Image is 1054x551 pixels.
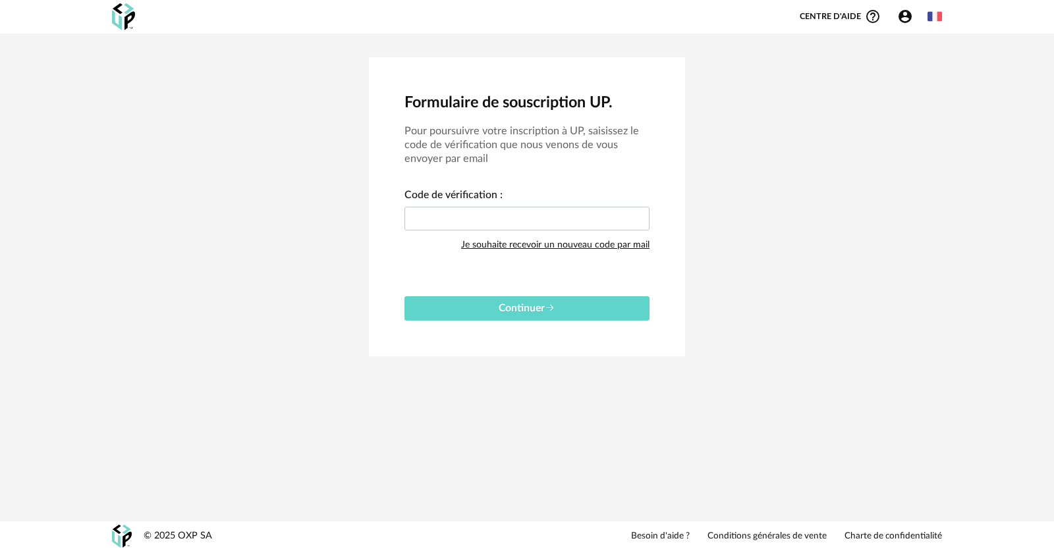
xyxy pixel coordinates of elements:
h3: Pour poursuivre votre inscription à UP, saisissez le code de vérification que nous venons de vous... [404,124,650,166]
span: Continuer [499,303,555,313]
span: Account Circle icon [897,9,919,24]
label: Code de vérification : [404,190,503,203]
img: fr [928,9,942,24]
h2: Formulaire de souscription UP. [404,93,650,113]
div: Je souhaite recevoir un nouveau code par mail [461,232,650,258]
div: © 2025 OXP SA [144,530,212,542]
a: Conditions générales de vente [707,531,827,542]
a: Charte de confidentialité [845,531,942,542]
span: Account Circle icon [897,9,913,24]
span: Help Circle Outline icon [865,9,881,24]
button: Continuer [404,296,650,321]
img: OXP [112,3,135,30]
img: OXP [112,525,132,548]
a: Besoin d'aide ? [631,531,690,542]
span: Centre d'aideHelp Circle Outline icon [800,9,881,24]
